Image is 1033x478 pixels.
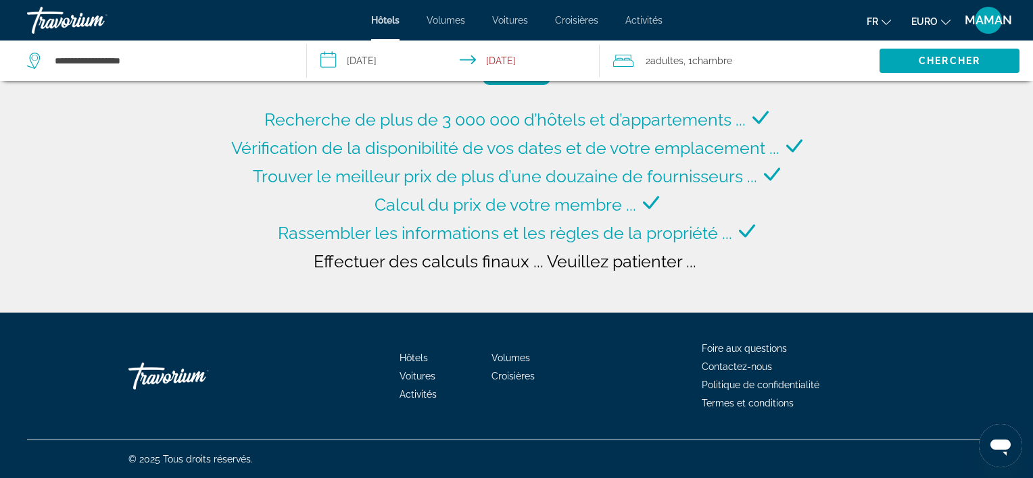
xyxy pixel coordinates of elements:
[314,251,696,271] span: Effectuer des calculs finaux ... Veuillez patienter ...
[646,55,650,66] font: 2
[371,15,400,26] a: Hôtels
[400,389,437,400] a: Activités
[253,166,757,186] span: Trouver le meilleur prix de plus d’une douzaine de fournisseurs ...
[867,11,891,31] button: Changer la langue
[307,41,600,81] button: Sélectionnez la date d’arrivée et de départ
[400,352,428,363] a: Hôtels
[264,109,746,130] span: Recherche de plus de 3 000 000 d’hôtels et d’appartements ...
[919,55,980,66] span: Chercher
[692,55,732,66] span: Chambre
[880,49,1019,73] button: Rechercher
[128,356,264,396] a: Rentre chez toi
[867,16,878,27] span: Fr
[625,15,663,26] a: Activités
[911,11,951,31] button: Changer de devise
[702,361,772,372] a: Contactez-nous
[400,371,435,381] a: Voitures
[911,16,938,27] span: EURO
[491,371,535,381] a: Croisières
[27,3,162,38] a: Travorium
[702,343,787,354] a: Foire aux questions
[53,51,286,71] input: Rechercher une destination hôtelière
[683,55,692,66] font: , 1
[702,379,819,390] a: Politique de confidentialité
[600,41,880,81] button: Voyageurs : 2 adultes, 0 enfants
[555,15,598,26] a: Croisières
[375,194,636,215] span: Calcul du prix de votre membre ...
[979,424,1022,467] iframe: Bouton de lancement de la fenêtre de messagerie
[231,138,779,158] span: Vérification de la disponibilité de vos dates et de votre emplacement ...
[492,15,528,26] a: Voitures
[491,352,530,363] a: Volumes
[965,14,1012,27] span: MAMAN
[971,6,1006,34] button: Menu utilisateur
[650,55,683,66] span: Adultes
[128,454,253,464] span: © 2025 Tous droits réservés.
[702,398,794,408] a: Termes et conditions
[278,223,732,243] span: Rassembler les informations et les règles de la propriété ...
[427,15,465,26] a: Volumes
